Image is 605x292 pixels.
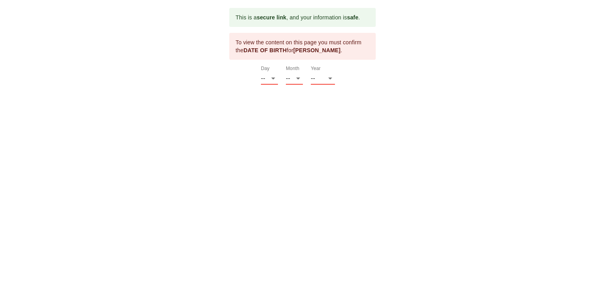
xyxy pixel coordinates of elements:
label: Year [311,66,321,71]
b: secure link [257,14,286,21]
label: Day [261,66,270,71]
div: To view the content on this page you must confirm the for . [236,35,369,57]
div: This is a , and your information is . [236,10,360,25]
b: safe [347,14,358,21]
b: [PERSON_NAME] [293,47,341,53]
label: Month [286,66,299,71]
b: DATE OF BIRTH [244,47,287,53]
